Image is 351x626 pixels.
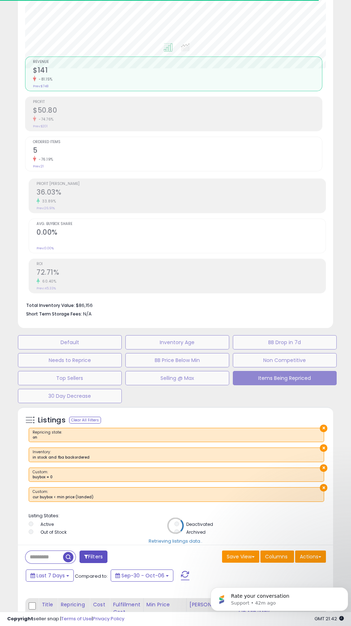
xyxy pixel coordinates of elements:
button: Inventory Age [125,335,229,349]
span: Avg. Buybox Share [37,222,326,226]
small: -74.76% [36,117,54,122]
span: N/A [83,310,92,317]
small: Prev: 26.91% [37,206,55,210]
div: seller snap | | [7,616,124,622]
b: Short Term Storage Fees: [26,311,82,317]
h2: 0.00% [37,228,326,238]
button: Items Being Repriced [233,371,337,385]
span: Profit [PERSON_NAME] [37,182,326,186]
small: Prev: $201 [33,124,48,128]
button: Selling @ Max [125,371,229,385]
h2: $141 [33,66,322,76]
button: Default [18,335,122,349]
span: ROI [37,262,326,266]
small: -76.19% [36,157,53,162]
small: Prev: $748 [33,84,48,88]
button: BB Drop in 7d [233,335,337,349]
small: Prev: 21 [33,164,44,168]
button: 30 Day Decrease [18,389,122,403]
small: 60.40% [40,279,56,284]
small: Prev: 0.00% [37,246,54,250]
b: Total Inventory Value: [26,302,75,308]
button: BB Price Below Min [125,353,229,367]
small: 33.89% [40,199,56,204]
h2: 72.71% [37,268,326,278]
h2: 5 [33,146,322,156]
button: Needs to Reprice [18,353,122,367]
small: -81.15% [36,77,53,82]
li: $86,156 [26,300,321,309]
span: Profit [33,100,322,104]
button: Top Sellers [18,371,122,385]
iframe: Intercom notifications message [208,572,351,622]
span: Revenue [33,60,322,64]
strong: Copyright [7,615,33,622]
span: Ordered Items [33,140,322,144]
small: Prev: 45.33% [37,286,56,290]
h2: 36.03% [37,188,326,198]
button: Non Competitive [233,353,337,367]
h2: $50.80 [33,106,322,116]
